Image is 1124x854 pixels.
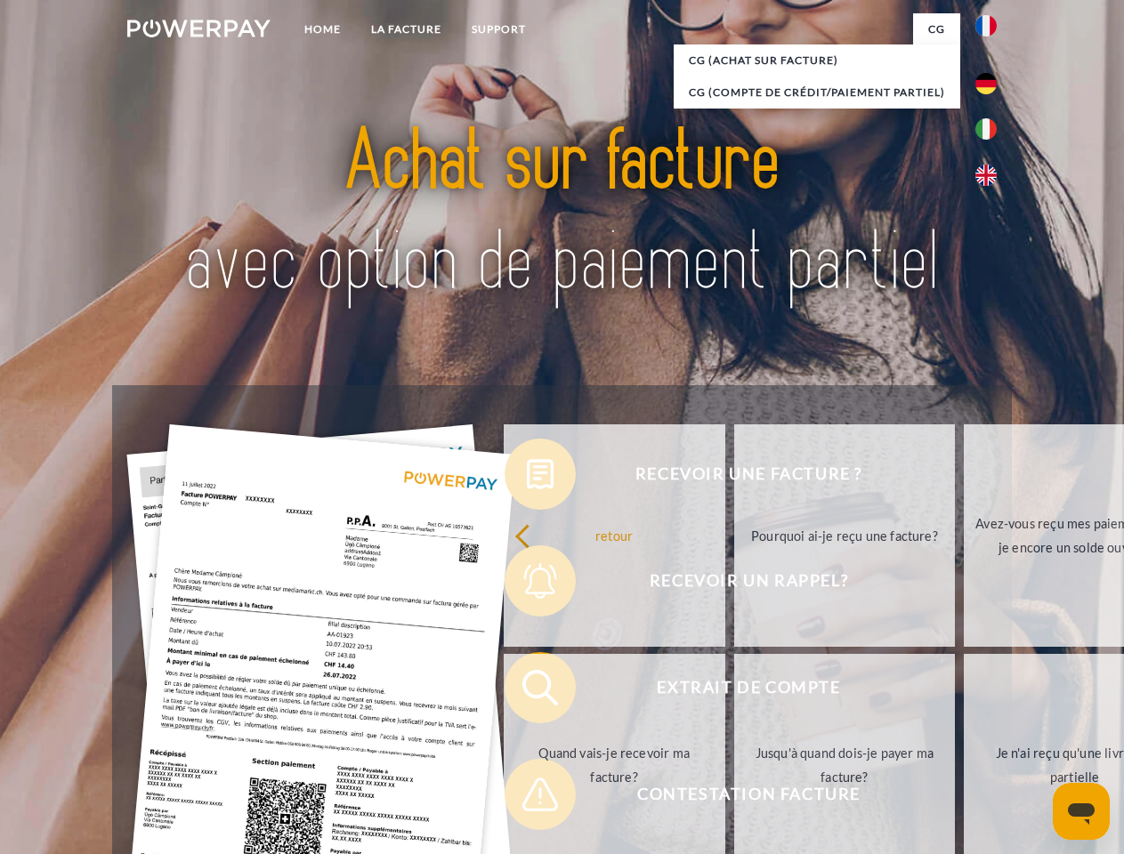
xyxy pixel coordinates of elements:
a: CG (achat sur facture) [674,44,960,77]
img: en [975,165,997,186]
a: CG [913,13,960,45]
img: fr [975,15,997,36]
div: retour [514,523,715,547]
a: Support [457,13,541,45]
img: title-powerpay_fr.svg [170,85,954,341]
div: Pourquoi ai-je reçu une facture? [745,523,945,547]
div: Quand vais-je recevoir ma facture? [514,741,715,789]
iframe: Bouton de lancement de la fenêtre de messagerie [1053,783,1110,840]
img: de [975,73,997,94]
img: logo-powerpay-white.svg [127,20,271,37]
img: it [975,118,997,140]
a: CG (Compte de crédit/paiement partiel) [674,77,960,109]
a: LA FACTURE [356,13,457,45]
a: Home [289,13,356,45]
div: Jusqu'à quand dois-je payer ma facture? [745,741,945,789]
